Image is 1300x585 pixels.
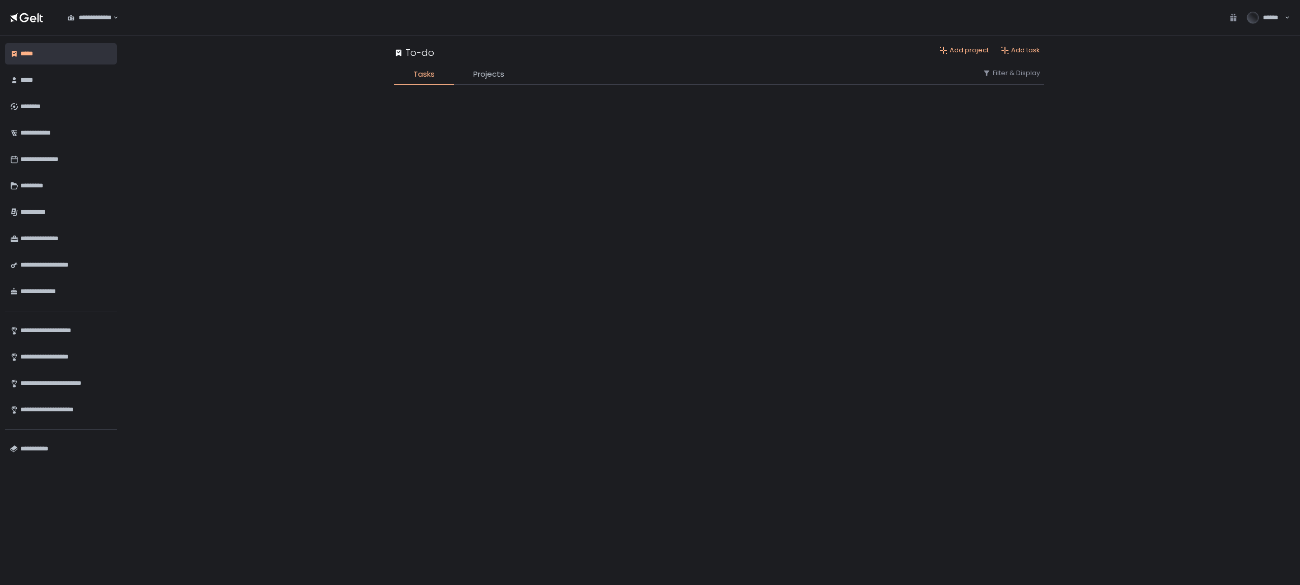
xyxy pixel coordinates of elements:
[939,46,989,55] button: Add project
[413,69,435,80] span: Tasks
[61,7,118,28] div: Search for option
[394,46,434,59] div: To-do
[1001,46,1040,55] button: Add task
[983,69,1040,78] button: Filter & Display
[473,69,504,80] span: Projects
